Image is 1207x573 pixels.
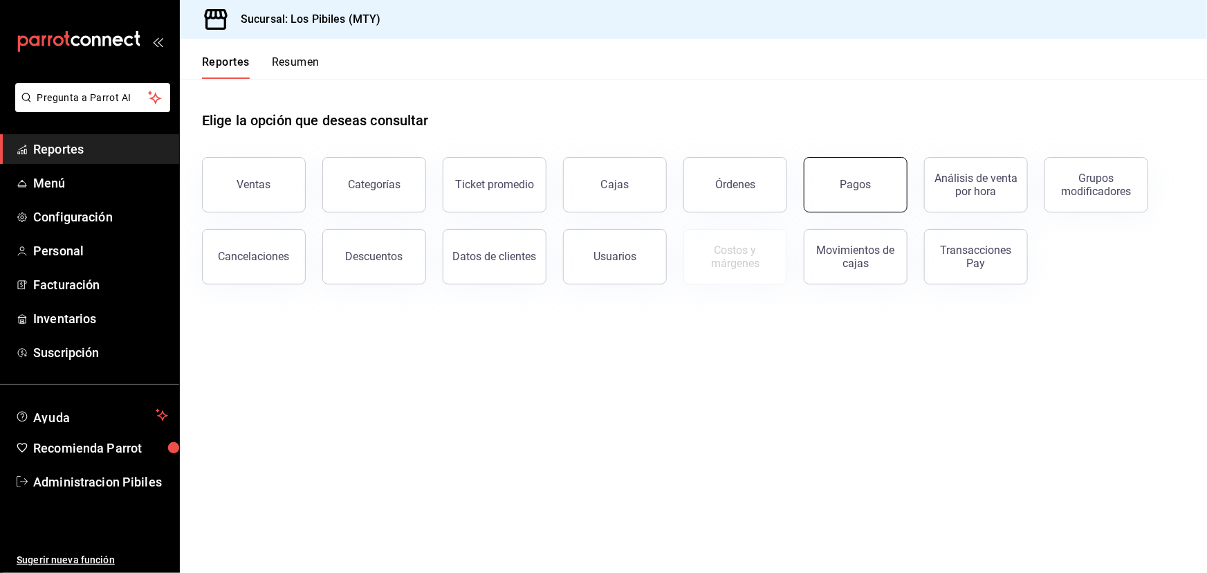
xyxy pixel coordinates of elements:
div: Cajas [601,176,629,193]
span: Sugerir nueva función [17,553,168,567]
button: Ventas [202,157,306,212]
div: Ticket promedio [455,178,534,191]
div: navigation tabs [202,55,320,79]
div: Transacciones Pay [933,244,1019,270]
span: Administracion Pibiles [33,473,168,491]
button: Movimientos de cajas [804,229,907,284]
button: Transacciones Pay [924,229,1028,284]
button: Grupos modificadores [1044,157,1148,212]
div: Movimientos de cajas [813,244,899,270]
span: Menú [33,174,168,192]
button: Ticket promedio [443,157,546,212]
h3: Sucursal: Los Pibiles (MTY) [230,11,381,28]
h1: Elige la opción que deseas consultar [202,110,429,131]
div: Costos y márgenes [692,244,778,270]
span: Pregunta a Parrot AI [37,91,149,105]
button: Datos de clientes [443,229,546,284]
button: Pagos [804,157,907,212]
button: Reportes [202,55,250,79]
button: Usuarios [563,229,667,284]
div: Pagos [840,178,872,191]
span: Personal [33,242,168,260]
span: Suscripción [33,343,168,362]
span: Ayuda [33,407,150,424]
span: Facturación [33,275,168,294]
div: Usuarios [593,250,636,263]
div: Grupos modificadores [1053,172,1139,198]
span: Configuración [33,208,168,226]
a: Pregunta a Parrot AI [10,100,170,115]
span: Reportes [33,140,168,158]
span: Inventarios [33,309,168,328]
button: Descuentos [322,229,426,284]
div: Órdenes [715,178,755,191]
button: Contrata inventarios para ver este reporte [683,229,787,284]
button: Categorías [322,157,426,212]
span: Recomienda Parrot [33,439,168,457]
div: Cancelaciones [219,250,290,263]
button: Cancelaciones [202,229,306,284]
button: Órdenes [683,157,787,212]
button: open_drawer_menu [152,36,163,47]
div: Categorías [348,178,400,191]
div: Datos de clientes [453,250,537,263]
a: Cajas [563,157,667,212]
div: Descuentos [346,250,403,263]
button: Pregunta a Parrot AI [15,83,170,112]
div: Ventas [237,178,271,191]
button: Resumen [272,55,320,79]
button: Análisis de venta por hora [924,157,1028,212]
div: Análisis de venta por hora [933,172,1019,198]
